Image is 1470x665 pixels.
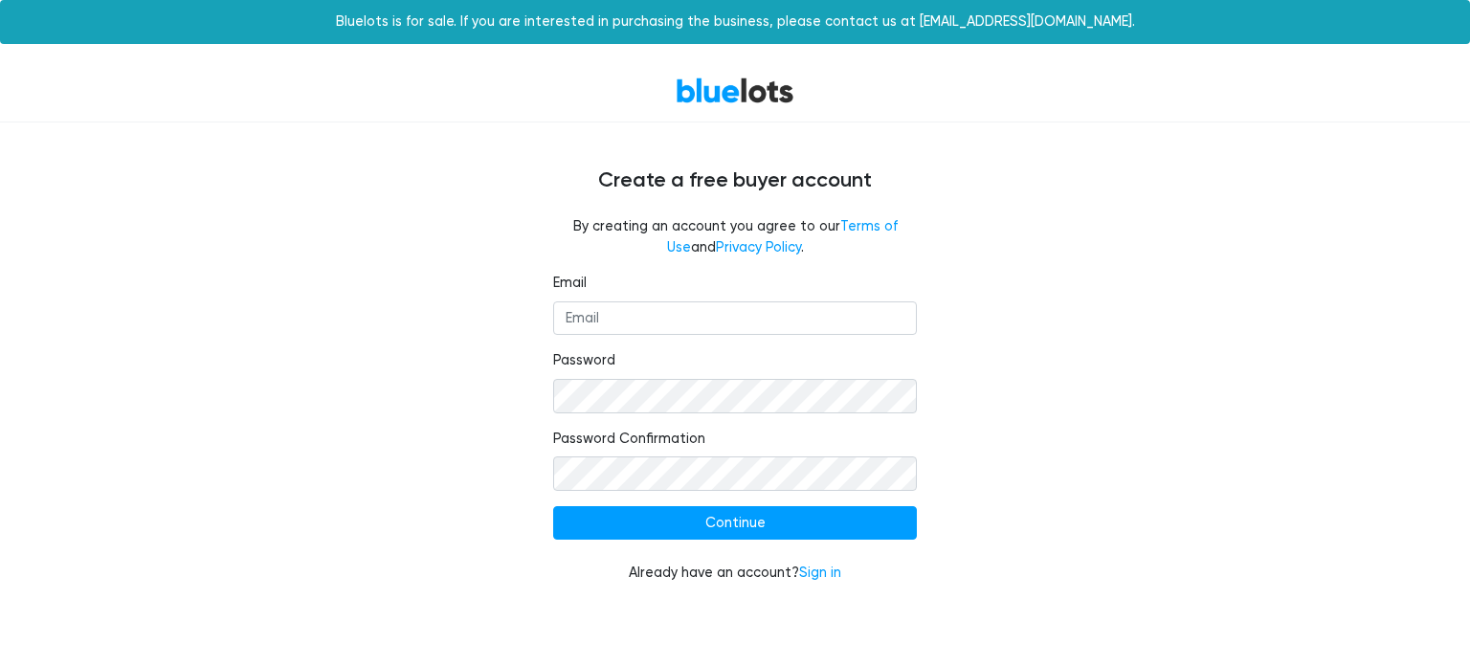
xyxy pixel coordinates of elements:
label: Password Confirmation [553,429,705,450]
input: Continue [553,506,917,541]
div: Already have an account? [553,563,917,584]
fieldset: By creating an account you agree to our and . [553,216,917,257]
input: Email [553,301,917,336]
label: Email [553,273,587,294]
a: Terms of Use [667,218,898,255]
a: Sign in [799,565,841,581]
label: Password [553,350,615,371]
a: Privacy Policy [716,239,801,255]
h4: Create a free buyer account [161,168,1309,193]
a: BlueLots [676,77,794,104]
